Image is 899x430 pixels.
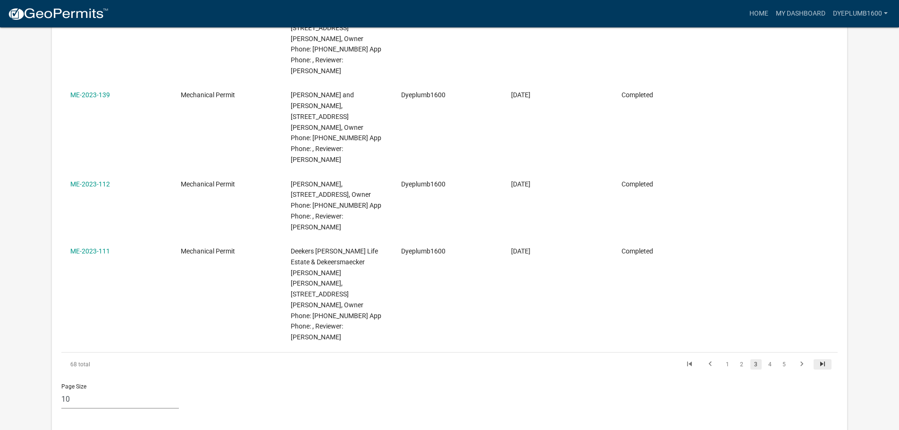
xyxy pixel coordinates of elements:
[181,91,235,99] span: Mechanical Permit
[401,180,445,188] span: Dyeplumb1600
[511,180,530,188] span: 07/11/2023
[622,180,653,188] span: Completed
[291,180,381,231] span: Ruess Jamie R, 532 E 300 N LA PORTE 46350, Owner Phone: 2193693578 App Phone: , Reviewer: Janet Cole
[814,359,832,370] a: go to last page
[829,5,891,23] a: Dyeplumb1600
[746,5,772,23] a: Home
[765,359,776,370] a: 4
[70,91,110,99] a: ME-2023-139
[681,359,698,370] a: go to first page
[61,353,215,376] div: 68 total
[721,356,735,372] li: page 1
[181,180,235,188] span: Mechanical Permit
[622,91,653,99] span: Completed
[511,247,530,255] span: 07/11/2023
[750,359,762,370] a: 3
[722,359,733,370] a: 1
[181,247,235,255] span: Mechanical Permit
[763,356,777,372] li: page 4
[622,247,653,255] span: Completed
[736,359,748,370] a: 2
[70,180,110,188] a: ME-2023-112
[511,91,530,99] span: 08/14/2023
[793,359,811,370] a: go to next page
[779,359,790,370] a: 5
[777,356,791,372] li: page 5
[749,356,763,372] li: page 3
[401,91,445,99] span: Dyeplumb1600
[735,356,749,372] li: page 2
[701,359,719,370] a: go to previous page
[772,5,829,23] a: My Dashboard
[291,91,381,163] span: Scroggin David H and Pamela S, 720 WAVERLY RD LA PORTE 46350, Owner Phone: 2193441158 App Phone: ...
[291,2,381,75] span: Scroggin David H and Pamela S, 720 WAVERLY RD LA PORTE 46350, Owner Phone: 2193441158 App Phone: ...
[401,247,445,255] span: Dyeplumb1600
[70,247,110,255] a: ME-2023-111
[291,247,381,341] span: Deekers Leo Life Estate & Dekeersmaecker Rudolph Mary Joseph, 333 W JOHNSON RD LA PORTE 46350, Ow...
